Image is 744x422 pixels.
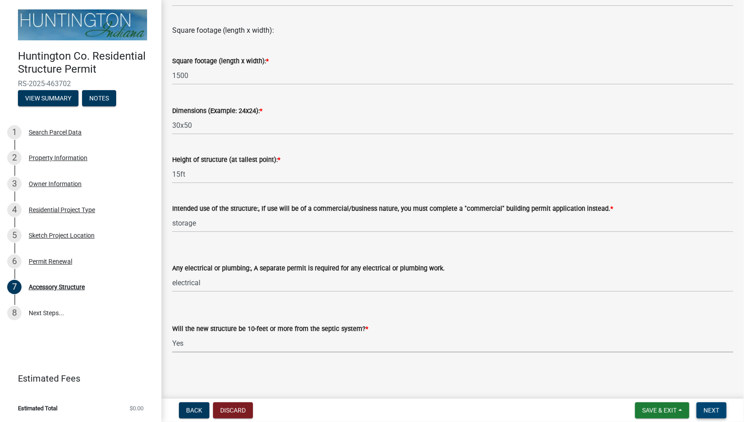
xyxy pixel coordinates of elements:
[18,90,78,106] button: View Summary
[7,306,22,320] div: 8
[18,79,144,88] span: RS-2025-463702
[29,284,85,290] div: Accessory Structure
[7,280,22,294] div: 7
[642,407,677,414] span: Save & Exit
[7,228,22,243] div: 5
[172,265,445,272] label: Any electrical or plumbing:, A separate permit is required for any electrical or plumbing work.
[172,14,733,36] div: Square footage (length x width):
[172,206,613,212] label: Intended use of the structure:, If use will be of a commercial/business nature, you must complete...
[172,58,269,65] label: Square footage (length x width):
[29,181,82,187] div: Owner Information
[7,125,22,139] div: 1
[7,254,22,269] div: 6
[82,90,116,106] button: Notes
[7,370,147,387] a: Estimated Fees
[29,232,95,239] div: Sketch Project Location
[696,402,727,418] button: Next
[635,402,689,418] button: Save & Exit
[82,95,116,102] wm-modal-confirm: Notes
[213,402,253,418] button: Discard
[7,151,22,165] div: 2
[179,402,209,418] button: Back
[186,407,202,414] span: Back
[29,155,87,161] div: Property Information
[172,108,262,114] label: Dimensions (Example: 24x24):
[130,405,144,411] span: $0.00
[18,95,78,102] wm-modal-confirm: Summary
[29,258,72,265] div: Permit Renewal
[18,9,147,40] img: Huntington County, Indiana
[18,50,154,76] h4: Huntington Co. Residential Structure Permit
[172,326,368,332] label: Will the new structure be 10-feet or more from the septic system?
[7,203,22,217] div: 4
[704,407,719,414] span: Next
[18,405,57,411] span: Estimated Total
[29,129,82,135] div: Search Parcel Data
[29,207,95,213] div: Residential Project Type
[172,157,280,163] label: Height of structure (at tallest point):
[7,177,22,191] div: 3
